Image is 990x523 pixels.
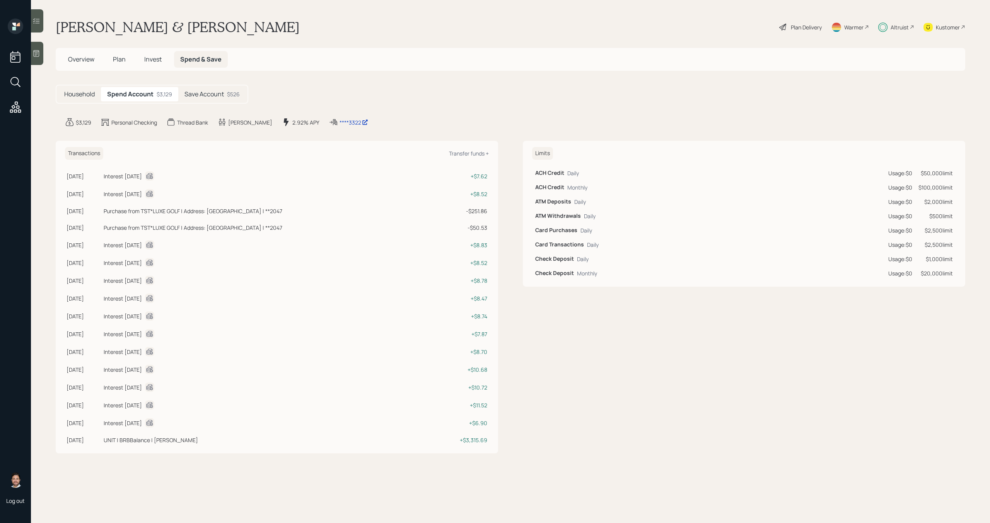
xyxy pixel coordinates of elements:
[177,118,208,126] div: Thread Bank
[567,183,587,191] div: Monthly
[104,172,142,180] div: Interest [DATE]
[918,169,953,177] div: $50,000 limit
[918,198,953,206] div: $2,000 limit
[67,224,101,232] div: [DATE]
[918,241,953,249] div: $2,500 limit
[67,312,101,320] div: [DATE]
[435,224,487,232] div: - $50.53
[67,190,101,198] div: [DATE]
[104,383,142,391] div: Interest [DATE]
[104,348,142,356] div: Interest [DATE]
[435,259,487,267] div: + $8.52
[435,241,487,249] div: + $8.83
[104,312,142,320] div: Interest [DATE]
[844,23,864,31] div: Warmer
[435,348,487,356] div: + $8.70
[435,172,487,180] div: + $7.62
[67,419,101,427] div: [DATE]
[435,312,487,320] div: + $8.74
[535,213,581,219] h6: ATM Withdrawals
[104,207,282,215] div: Purchase from TST*LUXE GOLF | Address: [GEOGRAPHIC_DATA] | **2047
[535,227,577,234] h6: Card Purchases
[104,277,142,285] div: Interest [DATE]
[67,277,101,285] div: [DATE]
[180,55,222,63] span: Spend & Save
[67,330,101,338] div: [DATE]
[580,226,592,234] div: Daily
[67,241,101,249] div: [DATE]
[918,212,953,220] div: $500 limit
[67,348,101,356] div: [DATE]
[888,255,912,263] div: Usage: $0
[104,330,142,338] div: Interest [DATE]
[435,207,487,215] div: - $251.86
[104,419,142,427] div: Interest [DATE]
[577,255,589,263] div: Daily
[435,419,487,427] div: + $6.90
[67,172,101,180] div: [DATE]
[577,269,597,277] div: Monthly
[435,383,487,391] div: + $10.72
[435,436,487,444] div: + $3,315.69
[587,241,599,249] div: Daily
[67,383,101,391] div: [DATE]
[435,277,487,285] div: + $8.78
[67,259,101,267] div: [DATE]
[435,366,487,374] div: + $10.68
[918,269,953,277] div: $20,000 limit
[76,118,91,126] div: $3,129
[113,55,126,63] span: Plan
[228,118,272,126] div: [PERSON_NAME]
[65,147,103,160] h6: Transactions
[435,294,487,303] div: + $8.47
[67,366,101,374] div: [DATE]
[888,226,912,234] div: Usage: $0
[936,23,960,31] div: Kustomer
[435,190,487,198] div: + $8.52
[104,259,142,267] div: Interest [DATE]
[888,169,912,177] div: Usage: $0
[535,198,571,205] h6: ATM Deposits
[292,118,319,126] div: 2.92% APY
[888,183,912,191] div: Usage: $0
[157,90,172,98] div: $3,129
[435,330,487,338] div: + $7.87
[918,226,953,234] div: $2,500 limit
[67,401,101,409] div: [DATE]
[107,91,154,98] h5: Spend Account
[104,436,198,444] div: UNIT | BRBBalance | [PERSON_NAME]
[535,184,564,191] h6: ACH Credit
[918,183,953,191] div: $100,000 limit
[144,55,162,63] span: Invest
[888,212,912,220] div: Usage: $0
[67,207,101,215] div: [DATE]
[104,401,142,409] div: Interest [DATE]
[535,270,574,277] h6: Check Deposit
[449,150,489,157] div: Transfer funds +
[891,23,909,31] div: Altruist
[67,294,101,303] div: [DATE]
[918,255,953,263] div: $1,000 limit
[67,436,101,444] div: [DATE]
[532,147,553,160] h6: Limits
[64,91,95,98] h5: Household
[888,198,912,206] div: Usage: $0
[56,19,300,36] h1: [PERSON_NAME] & [PERSON_NAME]
[535,256,574,262] h6: Check Deposit
[104,190,142,198] div: Interest [DATE]
[6,497,25,504] div: Log out
[111,118,157,126] div: Personal Checking
[104,366,142,374] div: Interest [DATE]
[227,90,240,98] div: $526
[104,224,282,232] div: Purchase from TST*LUXE GOLF | Address: [GEOGRAPHIC_DATA] | **2047
[8,472,23,488] img: michael-russo-headshot.png
[104,241,142,249] div: Interest [DATE]
[888,241,912,249] div: Usage: $0
[791,23,822,31] div: Plan Delivery
[68,55,94,63] span: Overview
[535,241,584,248] h6: Card Transactions
[535,170,564,176] h6: ACH Credit
[184,91,224,98] h5: Save Account
[584,212,596,220] div: Daily
[567,169,579,177] div: Daily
